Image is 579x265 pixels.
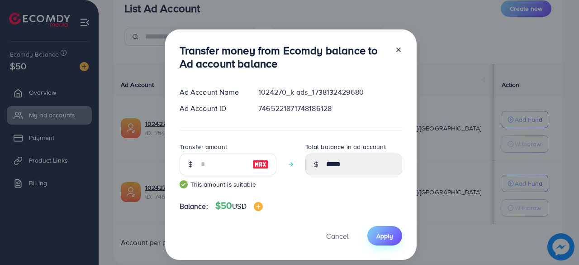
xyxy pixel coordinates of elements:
div: 7465221871748186128 [251,103,409,114]
span: USD [232,201,246,211]
label: Transfer amount [180,142,227,151]
div: Ad Account ID [172,103,252,114]
span: Apply [376,231,393,241]
button: Cancel [315,226,360,246]
h4: $50 [215,200,263,212]
span: Balance: [180,201,208,212]
img: image [252,159,269,170]
h3: Transfer money from Ecomdy balance to Ad account balance [180,44,388,70]
button: Apply [367,226,402,246]
small: This amount is suitable [180,180,276,189]
label: Total balance in ad account [305,142,386,151]
div: Ad Account Name [172,87,252,97]
img: image [254,202,263,211]
span: Cancel [326,231,349,241]
img: guide [180,180,188,188]
div: 1024270_k ads_1738132429680 [251,87,409,97]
